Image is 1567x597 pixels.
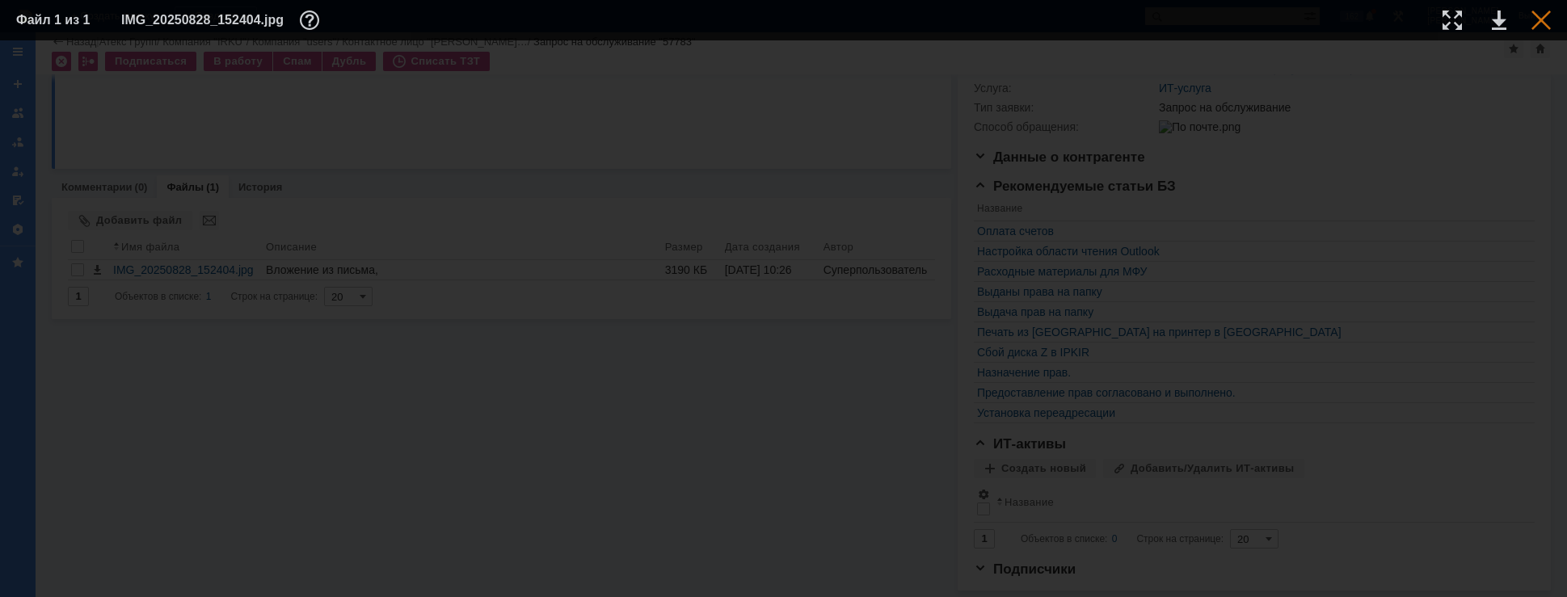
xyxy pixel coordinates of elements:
span: @ [60,103,72,116]
span: . [6,103,9,116]
div: Файл 1 из 1 [16,14,97,27]
div: Закрыть окно (Esc) [1531,11,1551,30]
div: Скачать файл [1492,11,1506,30]
div: Дополнительная информация о файле (F11) [300,11,324,30]
span: . [219,103,222,116]
span: - [204,103,209,116]
div: IMG_20250828_152404.jpg [121,11,324,30]
div: Увеличить масштаб [1443,11,1462,30]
